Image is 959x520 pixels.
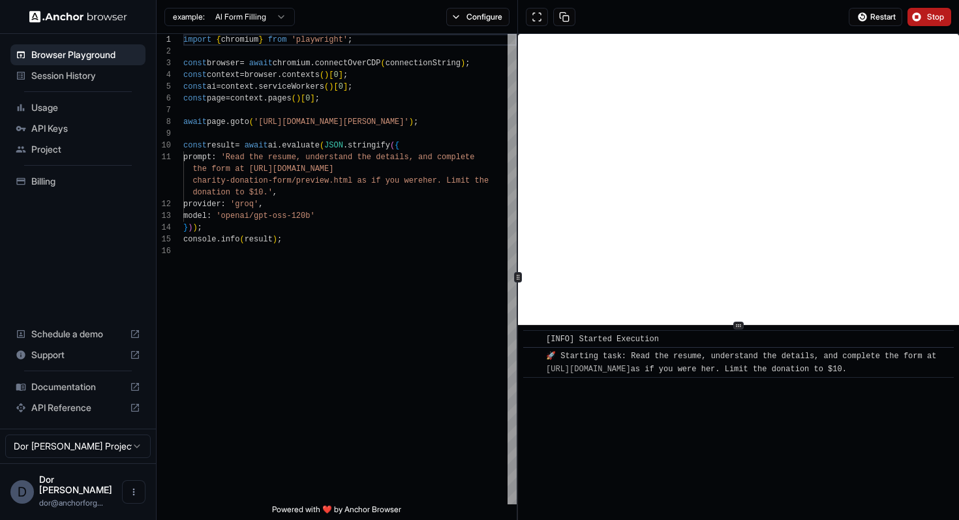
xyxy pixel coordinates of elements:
[192,223,197,232] span: )
[348,141,390,150] span: stringify
[157,151,171,163] div: 11
[207,211,211,221] span: :
[157,140,171,151] div: 10
[530,333,536,346] span: ​
[157,210,171,222] div: 13
[10,97,145,118] div: Usage
[221,200,226,209] span: :
[31,380,125,393] span: Documentation
[348,35,352,44] span: ;
[31,122,140,135] span: API Keys
[192,164,333,174] span: the form at [URL][DOMAIN_NAME]
[157,57,171,69] div: 3
[183,200,221,209] span: provider
[31,328,125,341] span: Schedule a demo
[268,35,287,44] span: from
[157,128,171,140] div: 9
[122,480,145,504] button: Open menu
[339,70,343,80] span: ]
[292,94,296,103] span: (
[324,141,343,150] span: JSON
[183,117,207,127] span: await
[395,141,399,150] span: {
[183,35,211,44] span: import
[157,46,171,57] div: 2
[157,245,171,257] div: 16
[273,188,277,197] span: ,
[216,82,221,91] span: =
[157,69,171,81] div: 4
[183,94,207,103] span: const
[315,59,381,68] span: connectOverCDP
[39,498,103,508] span: dor@anchorforge.io
[157,116,171,128] div: 8
[927,12,945,22] span: Stop
[315,94,320,103] span: ;
[249,117,254,127] span: (
[235,141,239,150] span: =
[239,70,244,80] span: =
[546,365,631,374] a: [URL][DOMAIN_NAME]
[258,200,263,209] span: ,
[245,141,268,150] span: await
[423,176,489,185] span: her. Limit the
[245,235,273,244] span: result
[221,153,456,162] span: 'Read the resume, understand the details, and comp
[183,141,207,150] span: const
[183,59,207,68] span: const
[546,352,936,374] span: 🚀 Starting task: Read the resume, understand the details, and complete the form at as if you were...
[230,117,249,127] span: goto
[310,59,314,68] span: .
[216,35,221,44] span: {
[226,117,230,127] span: .
[10,376,145,397] div: Documentation
[31,401,125,414] span: API Reference
[192,176,423,185] span: charity-donation-form/preview.html as if you were
[221,82,254,91] span: context
[207,141,235,150] span: result
[324,70,329,80] span: )
[183,70,207,80] span: const
[282,70,320,80] span: contexts
[207,70,239,80] span: context
[29,10,127,23] img: Anchor Logo
[239,235,244,244] span: (
[157,234,171,245] div: 15
[198,223,202,232] span: ;
[329,70,333,80] span: [
[390,141,395,150] span: (
[381,59,386,68] span: (
[216,211,314,221] span: 'openai/gpt-oss-120b'
[343,82,348,91] span: ]
[31,48,140,61] span: Browser Playground
[530,350,536,363] span: ​
[192,188,272,197] span: donation to $10.'
[207,117,226,127] span: page
[343,70,348,80] span: ;
[526,8,548,26] button: Open in full screen
[272,504,401,520] span: Powered with ❤️ by Anchor Browser
[157,93,171,104] div: 6
[207,59,239,68] span: browser
[249,59,273,68] span: await
[10,397,145,418] div: API Reference
[414,117,418,127] span: ;
[10,118,145,139] div: API Keys
[870,12,896,22] span: Restart
[320,141,324,150] span: (
[546,335,659,344] span: [INFO] Started Execution
[157,34,171,46] div: 1
[230,200,258,209] span: 'groq'
[226,94,230,103] span: =
[183,223,188,232] span: }
[273,59,311,68] span: chromium
[31,101,140,114] span: Usage
[339,82,343,91] span: 0
[183,153,211,162] span: prompt
[39,474,112,495] span: Dor Dankner
[230,94,263,103] span: context
[258,35,263,44] span: }
[173,12,205,22] span: example:
[324,82,329,91] span: (
[157,104,171,116] div: 7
